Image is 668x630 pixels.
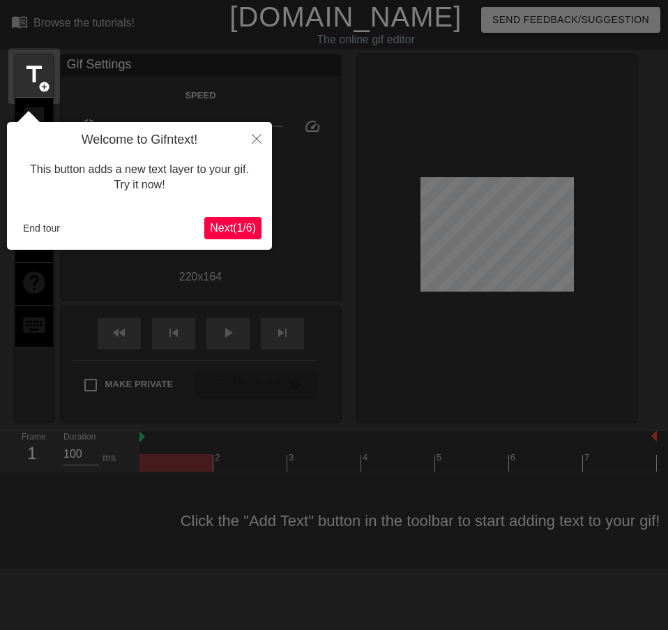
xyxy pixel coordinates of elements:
[17,148,261,207] div: This button adds a new text layer to your gif. Try it now!
[210,222,256,234] span: Next ( 1 / 6 )
[17,218,66,239] button: End tour
[241,122,272,154] button: Close
[17,133,261,148] h4: Welcome to Gifntext!
[204,217,261,239] button: Next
